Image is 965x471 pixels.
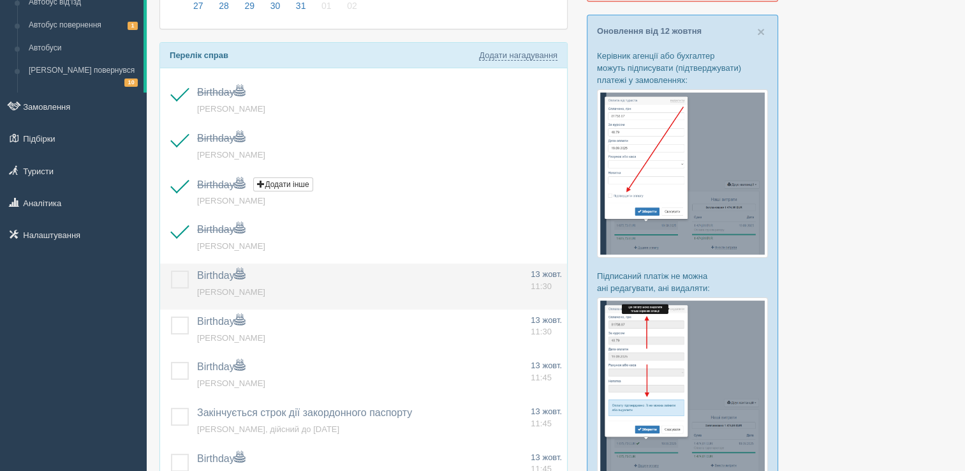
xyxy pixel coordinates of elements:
button: Додати інше [253,177,313,191]
a: Автобуси [23,37,144,60]
a: Birthday [197,316,245,327]
p: Підписаний платіж не можна ані редагувати, ані видаляти: [597,270,768,294]
span: 13 жовт. [531,452,562,462]
a: [PERSON_NAME] [197,196,265,206]
span: 13 жовт. [531,361,562,370]
a: 13 жовт. 11:30 [531,269,562,292]
a: 13 жовт. 11:45 [531,360,562,384]
a: Birthday [197,87,245,98]
a: [PERSON_NAME] [197,104,265,114]
a: Автобус повернення1 [23,14,144,37]
a: Birthday [197,224,245,235]
p: Керівник агенції або бухгалтер можуть підписувати (підтверджувати) платежі у замовленнях: [597,50,768,86]
a: Додати нагадування [479,50,557,61]
a: [PERSON_NAME] [197,333,265,343]
b: Перелік справ [170,50,228,60]
span: 11:45 [531,419,552,428]
a: 13 жовт. 11:30 [531,315,562,338]
a: [PERSON_NAME] [197,287,265,297]
span: 13 жовт. [531,269,562,279]
span: 11:30 [531,281,552,291]
span: 13 жовт. [531,315,562,325]
span: 13 жовт. [531,407,562,416]
a: [PERSON_NAME] [197,378,265,388]
a: 13 жовт. 11:45 [531,406,562,430]
a: Оновлення від 12 жовтня [597,26,702,36]
span: 10 [124,78,138,87]
a: [PERSON_NAME] [197,150,265,160]
a: Birthday [197,179,245,190]
img: %D0%BF%D1%96%D0%B4%D1%82%D0%B2%D0%B5%D1%80%D0%B4%D0%B6%D0%B5%D0%BD%D0%BD%D1%8F-%D0%BE%D0%BF%D0%BB... [597,89,768,258]
a: [PERSON_NAME] [197,241,265,251]
a: Birthday [197,270,245,281]
a: [PERSON_NAME], дійсний до [DATE] [197,424,339,434]
button: Close [757,25,765,38]
a: Birthday [197,361,245,372]
a: Birthday [197,453,245,464]
span: 11:45 [531,373,552,382]
span: 1 [128,22,138,30]
span: × [757,24,765,39]
a: Birthday [197,133,245,144]
span: 11:30 [531,327,552,336]
a: [PERSON_NAME] повернувся10 [23,59,144,93]
a: Закінчується строк дії закордонного паспорту [197,407,412,418]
